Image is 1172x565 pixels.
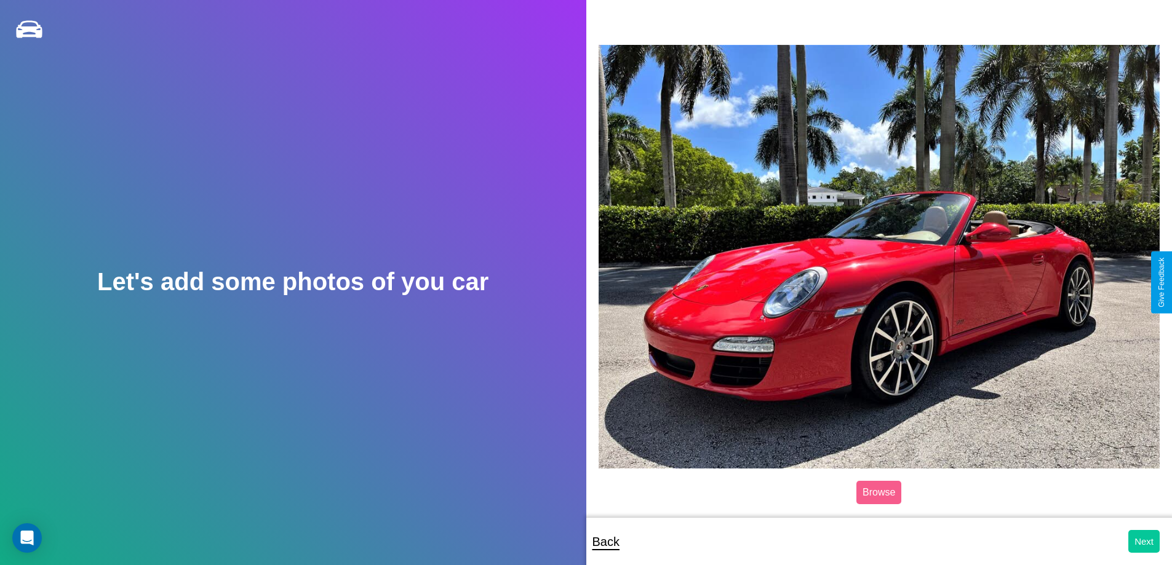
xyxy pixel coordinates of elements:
[1157,258,1166,307] div: Give Feedback
[12,523,42,553] div: Open Intercom Messenger
[592,531,620,553] p: Back
[599,45,1160,468] img: posted
[1128,530,1160,553] button: Next
[97,268,488,296] h2: Let's add some photos of you car
[856,481,901,504] label: Browse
